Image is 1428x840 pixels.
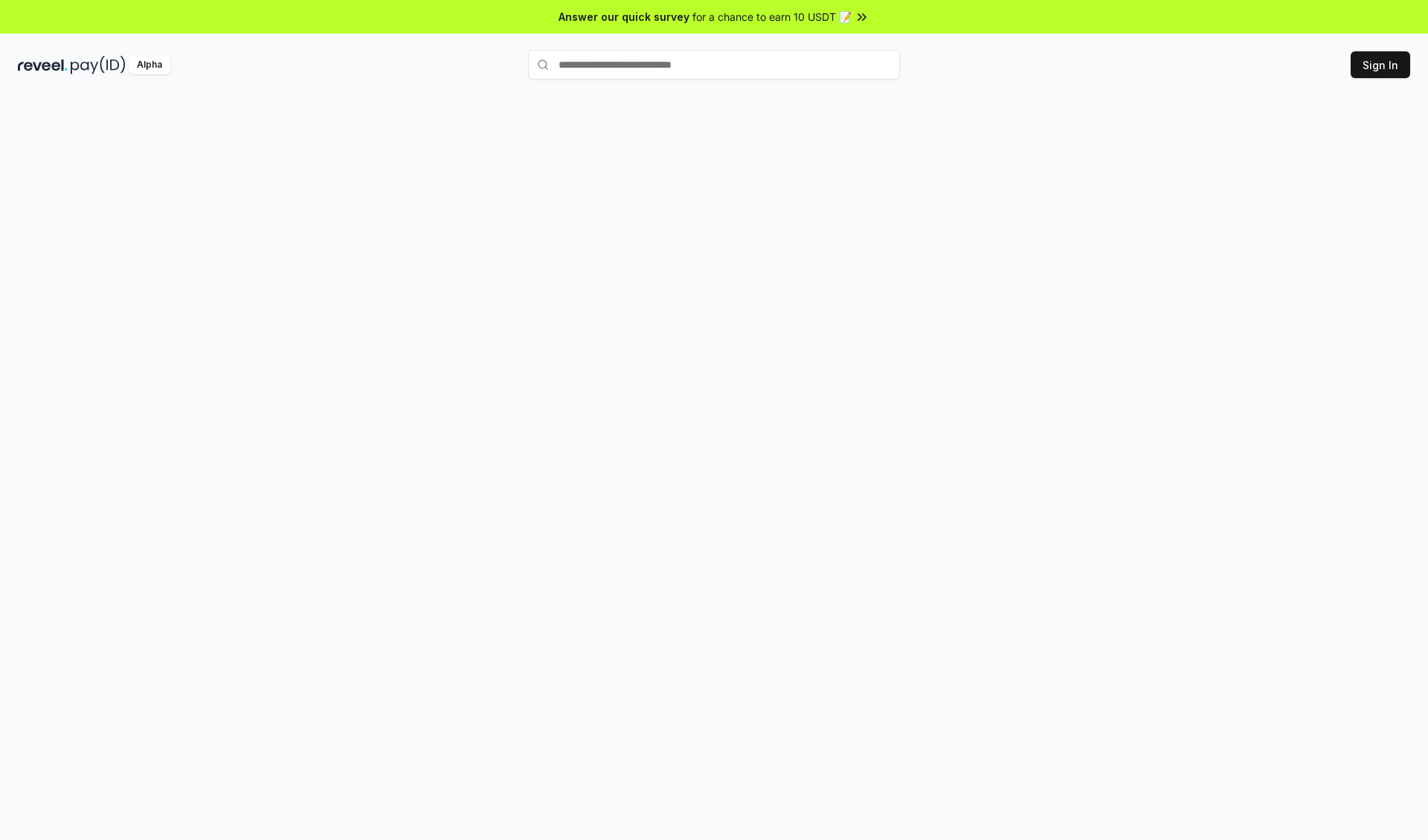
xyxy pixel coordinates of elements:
span: Answer our quick survey [559,9,689,25]
img: pay_id [71,56,126,74]
div: Alpha [129,56,170,74]
button: Sign In [1351,51,1410,78]
span: for a chance to earn 10 USDT 📝 [692,9,852,25]
img: reveel_dark [18,56,68,74]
